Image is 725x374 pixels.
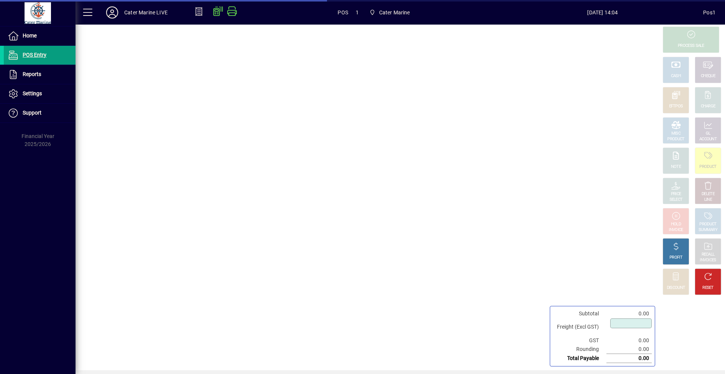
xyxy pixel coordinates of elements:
a: Home [4,26,76,45]
div: PROCESS SALE [678,43,704,49]
div: DISCOUNT [667,285,685,291]
span: Settings [23,90,42,96]
td: 0.00 [606,336,652,345]
div: NOTE [671,164,681,170]
div: CHEQUE [701,73,715,79]
div: RESET [702,285,714,291]
div: ACCOUNT [699,137,717,142]
div: MISC [671,131,680,137]
div: RECALL [702,252,715,258]
div: INVOICE [669,227,683,233]
span: Cater Marine [366,6,413,19]
a: Reports [4,65,76,84]
span: [DATE] 14:04 [502,6,703,19]
td: 0.00 [606,354,652,363]
div: CHARGE [701,104,716,109]
div: INVOICES [700,258,716,263]
div: Pos1 [703,6,716,19]
span: Cater Marine [379,6,410,19]
div: DELETE [702,191,714,197]
td: GST [553,336,606,345]
div: GL [706,131,711,137]
button: Profile [100,6,124,19]
td: Rounding [553,345,606,354]
td: Total Payable [553,354,606,363]
span: Home [23,33,37,39]
span: Support [23,110,42,116]
span: Reports [23,71,41,77]
div: PRODUCT [699,164,716,170]
div: Cater Marine LIVE [124,6,168,19]
span: POS [338,6,348,19]
div: PRICE [671,191,681,197]
td: Freight (Excl GST) [553,318,606,336]
div: EFTPOS [669,104,683,109]
span: POS Entry [23,52,46,58]
div: PRODUCT [699,222,716,227]
a: Support [4,104,76,123]
td: 0.00 [606,345,652,354]
div: LINE [704,197,712,203]
td: 0.00 [606,309,652,318]
div: SUMMARY [699,227,717,233]
div: PRODUCT [667,137,684,142]
span: 1 [356,6,359,19]
div: SELECT [669,197,683,203]
div: PROFIT [669,255,682,261]
div: CASH [671,73,681,79]
a: Settings [4,84,76,103]
div: HOLD [671,222,681,227]
td: Subtotal [553,309,606,318]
